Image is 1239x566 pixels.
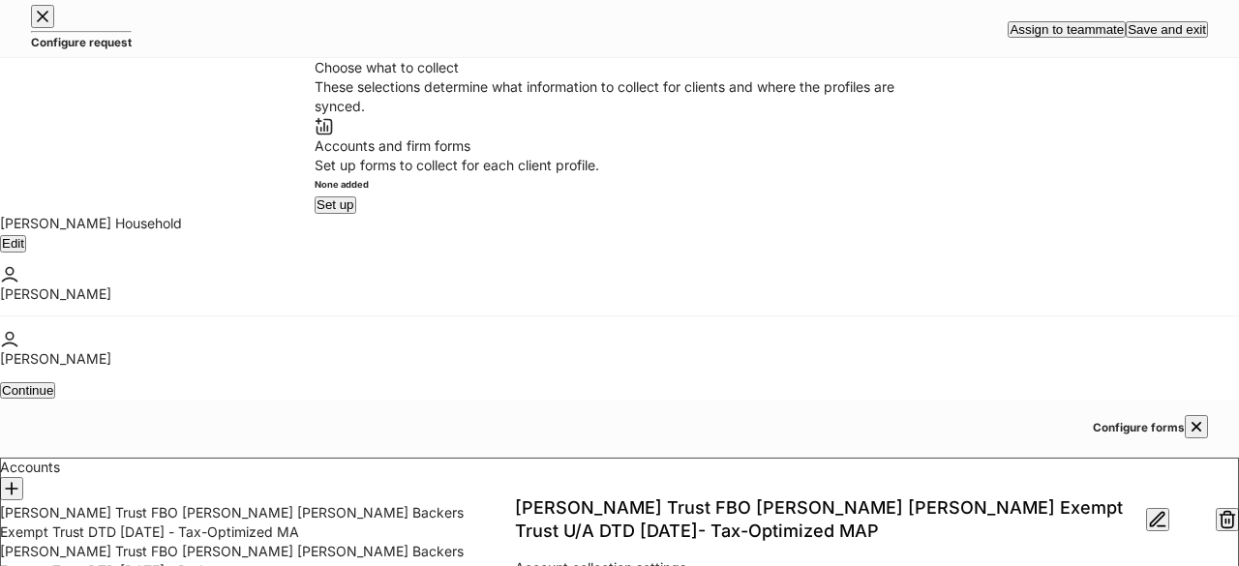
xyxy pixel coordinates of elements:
h5: Configure request [31,33,132,52]
div: Edit [2,237,24,250]
div: Continue [2,384,53,397]
div: Assign to teammate [1010,23,1124,36]
div: Set up [317,198,354,211]
div: [PERSON_NAME] Trust FBO [PERSON_NAME] [PERSON_NAME] Exempt Trust U/A DTD [DATE]- Tax-Optimized MAP [515,496,1138,543]
div: Set up forms to collect for each client profile. [315,156,924,175]
h5: Configure forms [1093,418,1185,437]
div: Accounts and firm forms [315,136,924,156]
div: Choose what to collect [315,58,924,77]
div: Save and exit [1128,23,1206,36]
div: These selections determine what information to collect for clients and where the profiles are syn... [315,77,924,116]
h6: None added [315,175,924,194]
